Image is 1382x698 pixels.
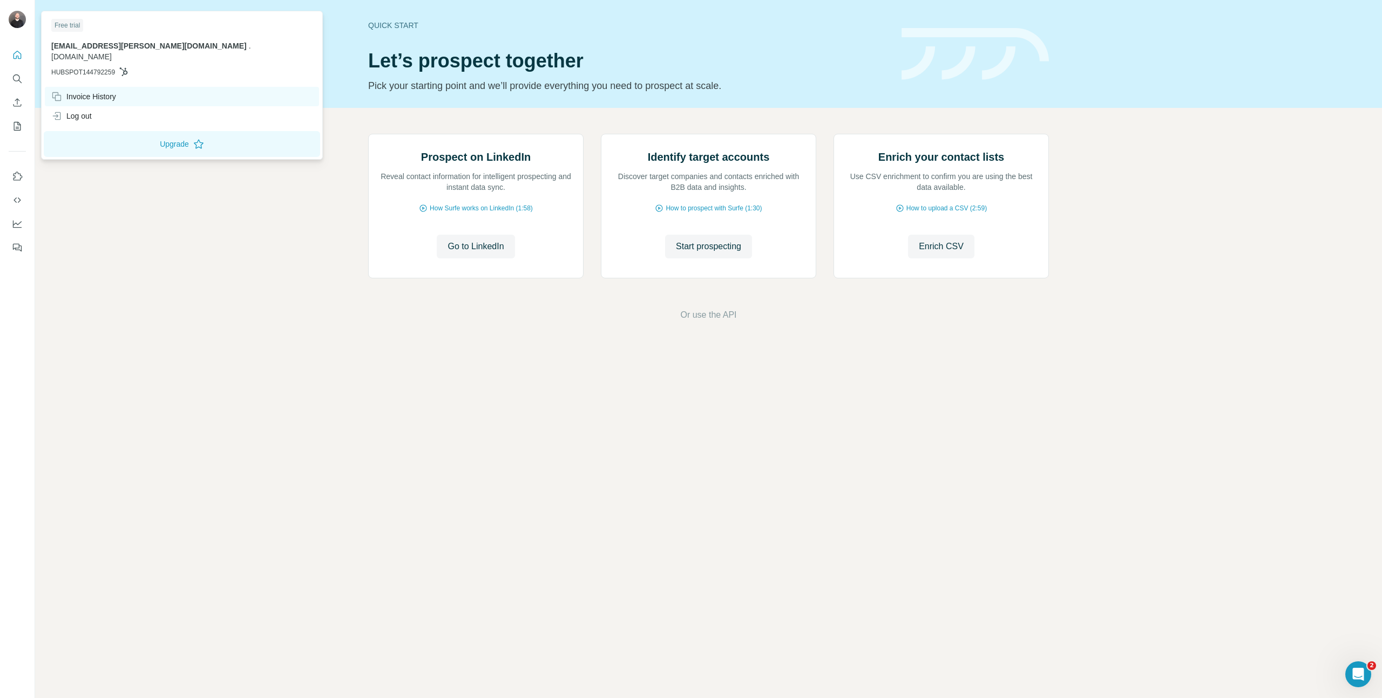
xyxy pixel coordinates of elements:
span: 2 [1367,661,1376,670]
span: . [249,42,251,50]
button: Enrich CSV [908,235,974,258]
button: Use Surfe API [9,190,26,210]
iframe: Intercom live chat [1345,661,1371,687]
h1: Let’s prospect together [368,50,889,72]
button: Quick start [9,45,26,65]
p: Discover target companies and contacts enriched with B2B data and insights. [612,171,805,193]
span: [DOMAIN_NAME] [51,52,112,61]
button: Enrich CSV [9,93,26,112]
span: HUBSPOT144792259 [51,67,115,77]
span: How Surfe works on LinkedIn (1:58) [430,203,533,213]
p: Reveal contact information for intelligent prospecting and instant data sync. [380,171,572,193]
h2: Prospect on LinkedIn [421,149,531,165]
span: [EMAIL_ADDRESS][PERSON_NAME][DOMAIN_NAME] [51,42,247,50]
button: Go to LinkedIn [437,235,514,258]
span: How to prospect with Surfe (1:30) [666,203,762,213]
button: Or use the API [680,309,736,321]
span: Start prospecting [676,240,741,253]
p: Use CSV enrichment to confirm you are using the best data available. [845,171,1038,193]
h2: Identify target accounts [648,149,770,165]
button: My lists [9,117,26,136]
div: Free trial [51,19,83,32]
div: Quick start [368,20,889,31]
img: banner [902,28,1049,80]
span: Enrich CSV [919,240,964,253]
button: Use Surfe on LinkedIn [9,167,26,186]
button: Upgrade [44,131,320,157]
div: Invoice History [51,91,116,102]
p: Pick your starting point and we’ll provide everything you need to prospect at scale. [368,78,889,93]
button: Dashboard [9,214,26,234]
button: Search [9,69,26,88]
img: Avatar [9,11,26,28]
span: Go to LinkedIn [448,240,504,253]
div: Log out [51,111,92,121]
button: Start prospecting [665,235,752,258]
span: How to upload a CSV (2:59) [906,203,987,213]
h2: Enrich your contact lists [878,149,1004,165]
button: Feedback [9,238,26,257]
